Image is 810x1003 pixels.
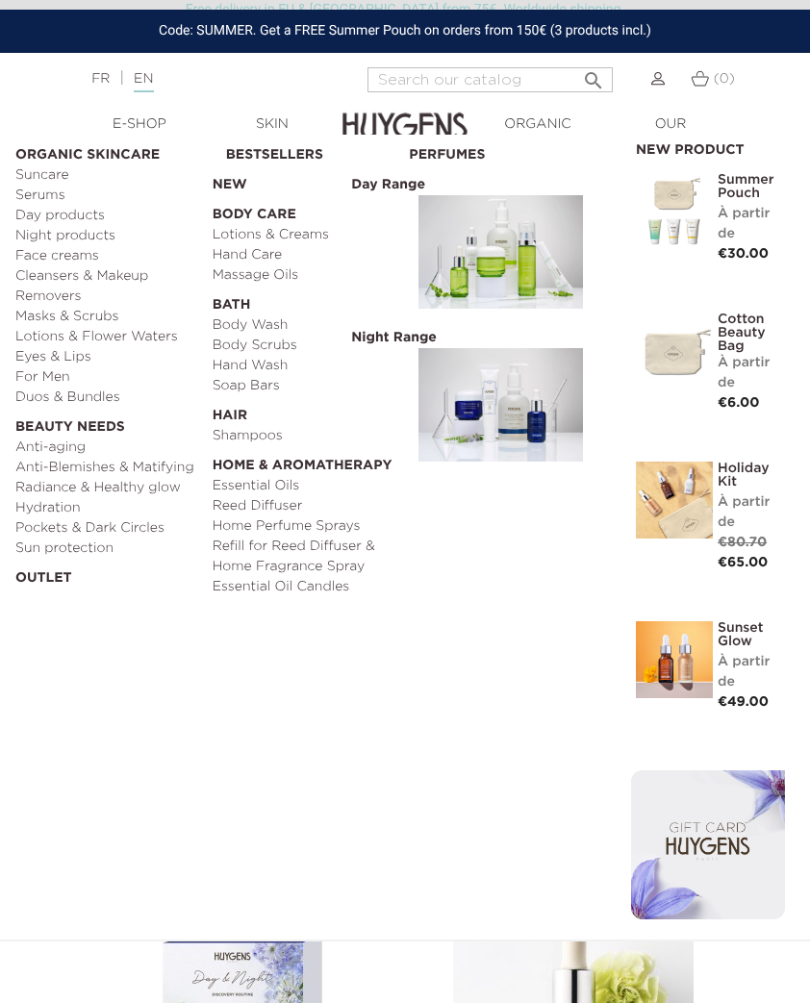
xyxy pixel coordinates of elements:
[134,72,153,92] a: EN
[213,376,396,396] a: Soap Bars
[213,225,396,245] a: Lotions & Creams
[91,72,110,86] a: FR
[213,476,396,496] a: Essential Oils
[15,559,199,589] a: OUTLET
[213,165,396,195] a: New
[604,114,737,155] a: Our commitments
[718,313,780,353] a: Cotton Beauty Bag
[213,356,396,376] a: Hand Wash
[718,204,780,244] div: À partir de
[15,347,199,367] a: Eyes & Lips
[15,206,199,226] a: Day products
[213,336,396,356] a: Body Scrubs
[15,408,199,438] a: Beauty needs
[213,537,396,577] a: Refill for Reed Diffuser & Home Fragrance Spray
[718,173,780,200] a: Summer pouch
[73,114,206,135] a: E-Shop
[15,327,199,347] a: Lotions & Flower Waters
[346,176,430,193] span: Day Range
[631,770,785,919] img: gift-card-en1.png
[718,462,780,489] a: Holiday Kit
[409,318,593,471] a: Night Range
[15,246,199,266] a: Face creams
[718,695,769,709] span: €49.00
[213,245,396,265] a: Hand Care
[409,136,593,165] a: Perfumes
[15,518,199,539] a: Pockets & Dark Circles
[718,247,769,261] span: €30.00
[15,266,199,307] a: Cleansers & Makeup Removers
[718,621,780,648] a: Sunset Glow
[342,82,468,150] img: Huygens
[15,438,199,458] a: Anti-aging
[213,516,396,537] a: Home Perfume Sprays
[367,67,613,92] input: Search
[15,539,199,559] a: Sun protection
[346,329,442,346] span: Night Range
[213,315,396,336] a: Body Wash
[226,136,396,165] a: Bestsellers
[15,388,199,408] a: Duos & Bundles
[15,498,199,518] a: Hydration
[15,186,199,206] a: Serums
[636,621,713,698] img: Sunset Glow
[213,577,396,597] a: Essential Oil Candles
[15,478,199,498] a: Radiance & Healthy glow
[636,313,713,389] img: Cotton Beauty Bag
[15,367,199,388] a: For Men
[15,226,199,246] a: Night products
[15,307,199,327] a: Masks & Scrubs
[15,165,199,186] a: Suncare
[409,165,593,318] a: Day Range
[636,136,780,159] h2: New product
[582,63,605,87] i: 
[213,426,396,446] a: Shampoos
[576,62,611,88] button: 
[718,556,768,569] span: €65.00
[213,396,396,426] a: Hair
[418,195,583,309] img: routine_jour_banner.jpg
[718,396,760,410] span: €6.00
[714,72,735,86] span: (0)
[718,536,767,549] span: €80.70
[213,265,396,286] a: Massage Oils
[636,462,713,539] img: Holiday kit
[718,492,780,533] div: À partir de
[213,446,396,476] a: Home & Aromatherapy
[213,286,396,315] a: Bath
[636,173,713,250] img: Summer pouch
[718,353,780,393] div: À partir de
[82,67,323,90] div: |
[213,496,396,516] a: Reed Diffuser
[718,652,780,692] div: À partir de
[206,114,339,155] a: Skin Diagnosis
[418,348,583,462] img: routine_nuit_banner.jpg
[15,458,199,478] a: Anti-Blemishes & Matifying
[213,195,396,225] a: Body Care
[15,136,199,165] a: Organic Skincare
[471,114,604,155] a: Organic Apothecary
